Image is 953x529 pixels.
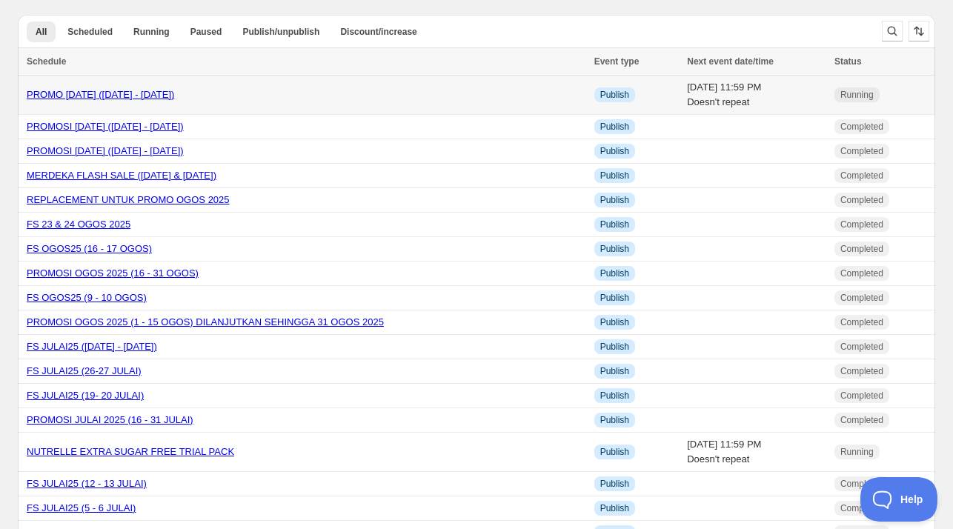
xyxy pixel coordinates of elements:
[600,390,629,402] span: Publish
[840,446,874,458] span: Running
[600,89,629,101] span: Publish
[840,219,883,230] span: Completed
[67,26,113,38] span: Scheduled
[600,243,629,255] span: Publish
[27,267,199,279] a: PROMOSI OGOS 2025 (16 - 31 OGOS)
[909,21,929,41] button: Sort the results
[840,502,883,514] span: Completed
[27,316,384,327] a: PROMOSI OGOS 2025 (1 - 15 OGOS) DILANJUTKAN SEHINGGA 31 OGOS 2025
[600,121,629,133] span: Publish
[27,56,66,67] span: Schedule
[840,316,883,328] span: Completed
[600,341,629,353] span: Publish
[27,145,184,156] a: PROMOSI [DATE] ([DATE] - [DATE])
[834,56,862,67] span: Status
[840,145,883,157] span: Completed
[840,365,883,377] span: Completed
[600,502,629,514] span: Publish
[683,433,830,472] td: [DATE] 11:59 PM Doesn't repeat
[600,292,629,304] span: Publish
[840,89,874,101] span: Running
[133,26,170,38] span: Running
[27,194,230,205] a: REPLACEMENT UNTUK PROMO OGOS 2025
[27,478,147,489] a: FS JULAI25 (12 - 13 JULAI)
[840,414,883,426] span: Completed
[840,478,883,490] span: Completed
[840,243,883,255] span: Completed
[27,170,216,181] a: MERDEKA FLASH SALE ([DATE] & [DATE])
[840,292,883,304] span: Completed
[27,502,136,513] a: FS JULAI25 (5 - 6 JULAI)
[27,365,142,376] a: FS JULAI25 (26-27 JULAI)
[27,243,152,254] a: FS OGOS25 (16 - 17 OGOS)
[600,316,629,328] span: Publish
[840,341,883,353] span: Completed
[840,170,883,182] span: Completed
[27,292,147,303] a: FS OGOS25 (9 - 10 OGOS)
[27,89,174,100] a: PROMO [DATE] ([DATE] - [DATE])
[27,219,130,230] a: FS 23 & 24 OGOS 2025
[27,414,193,425] a: PROMOSI JULAI 2025 (16 - 31 JULAI)
[27,390,144,401] a: FS JULAI25 (19- 20 JULAI)
[600,478,629,490] span: Publish
[242,26,319,38] span: Publish/unpublish
[840,267,883,279] span: Completed
[840,390,883,402] span: Completed
[683,76,830,115] td: [DATE] 11:59 PM Doesn't repeat
[840,194,883,206] span: Completed
[840,121,883,133] span: Completed
[190,26,222,38] span: Paused
[860,477,938,522] iframe: Toggle Customer Support
[27,446,234,457] a: NUTRELLE EXTRA SUGAR FREE TRIAL PACK
[600,170,629,182] span: Publish
[687,56,774,67] span: Next event date/time
[600,414,629,426] span: Publish
[27,341,157,352] a: FS JULAI25 ([DATE] - [DATE])
[600,267,629,279] span: Publish
[600,365,629,377] span: Publish
[600,194,629,206] span: Publish
[594,56,640,67] span: Event type
[340,26,416,38] span: Discount/increase
[600,446,629,458] span: Publish
[600,145,629,157] span: Publish
[882,21,903,41] button: Search and filter results
[36,26,47,38] span: All
[27,121,184,132] a: PROMOSI [DATE] ([DATE] - [DATE])
[600,219,629,230] span: Publish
